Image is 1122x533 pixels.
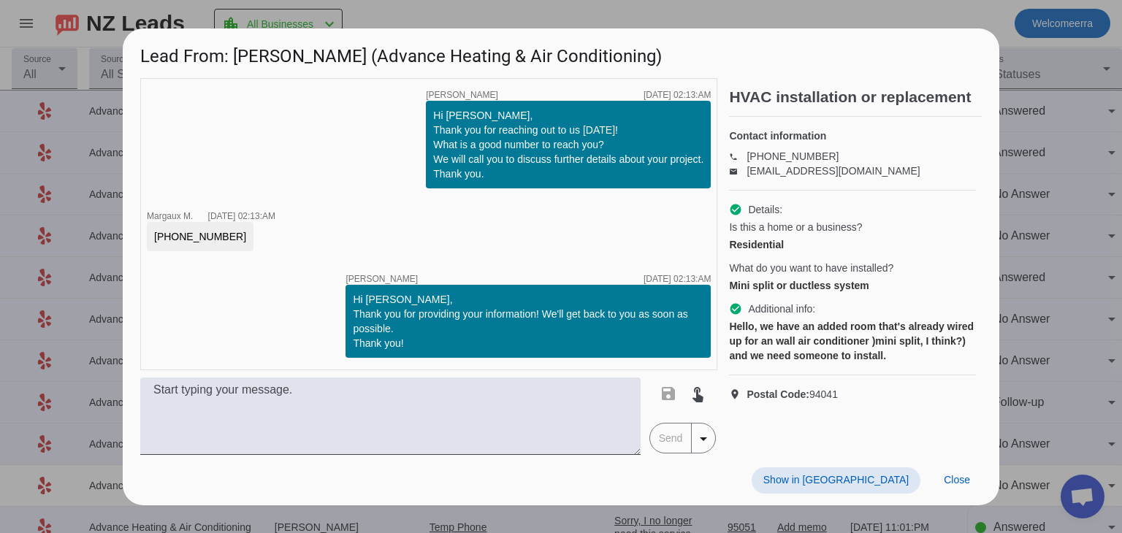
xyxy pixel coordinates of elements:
[147,211,193,221] span: Margaux M.
[748,302,815,316] span: Additional info:
[426,91,498,99] span: [PERSON_NAME]
[729,220,862,234] span: Is this a home or a business?
[752,467,920,494] button: Show in [GEOGRAPHIC_DATA]
[747,165,920,177] a: [EMAIL_ADDRESS][DOMAIN_NAME]
[747,150,839,162] a: [PHONE_NUMBER]
[123,28,999,77] h1: Lead From: [PERSON_NAME] (Advance Heating & Air Conditioning)
[729,261,893,275] span: What do you want to have installed?
[729,278,976,293] div: Mini split or ductless system
[748,202,782,217] span: Details:
[695,430,712,448] mat-icon: arrow_drop_down
[689,385,706,402] mat-icon: touch_app
[729,302,742,315] mat-icon: check_circle
[932,467,982,494] button: Close
[729,167,747,175] mat-icon: email
[747,388,809,400] strong: Postal Code:
[729,90,982,104] h2: HVAC installation or replacement
[433,108,703,181] div: Hi [PERSON_NAME], Thank you for reaching out to us [DATE]! What is a good number to reach you? We...
[644,91,711,99] div: [DATE] 02:13:AM
[944,474,970,486] span: Close
[729,153,747,160] mat-icon: phone
[729,237,976,252] div: Residential
[729,203,742,216] mat-icon: check_circle
[729,388,747,400] mat-icon: location_on
[763,474,909,486] span: Show in [GEOGRAPHIC_DATA]
[729,319,976,363] div: Hello, we have an added room that's already wired up for an wall air conditioner )mini split, I t...
[154,229,246,244] div: [PHONE_NUMBER]
[644,275,711,283] div: [DATE] 02:13:AM
[353,292,703,350] div: Hi [PERSON_NAME], Thank you for providing your information! We'll get back to you as soon as poss...
[346,275,418,283] span: [PERSON_NAME]
[208,212,275,221] div: [DATE] 02:13:AM
[729,129,976,143] h4: Contact information
[747,387,838,402] span: 94041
